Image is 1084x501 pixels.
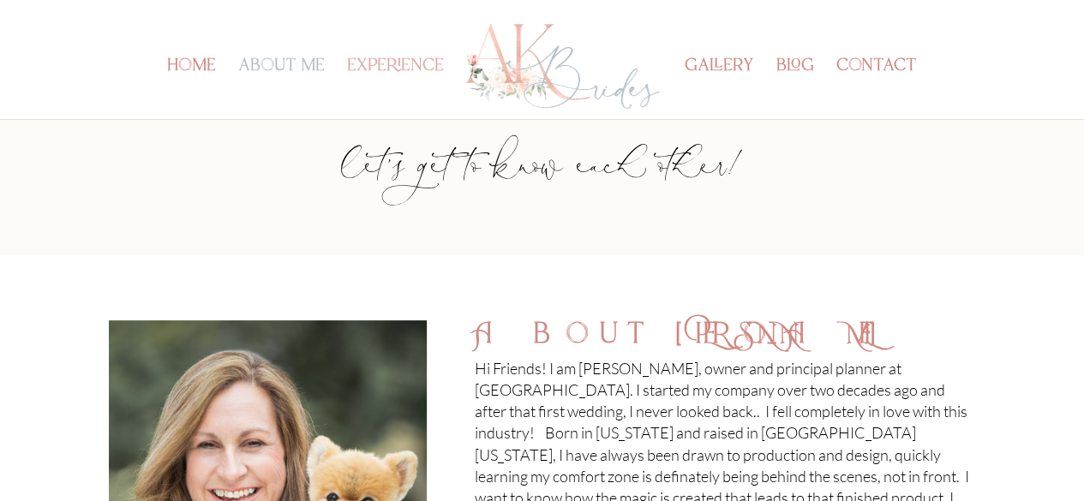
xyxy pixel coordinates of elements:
a: about me [238,60,325,119]
img: Los Angeles Wedding Planner - AK Brides [463,19,662,114]
h2: About [PERSON_NAME] [475,320,976,358]
a: experience [347,60,444,119]
a: gallery [685,60,754,119]
a: contact [836,60,917,119]
a: home [167,60,216,119]
p: let’s get to know each other! [109,169,976,190]
a: blog [776,60,814,119]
